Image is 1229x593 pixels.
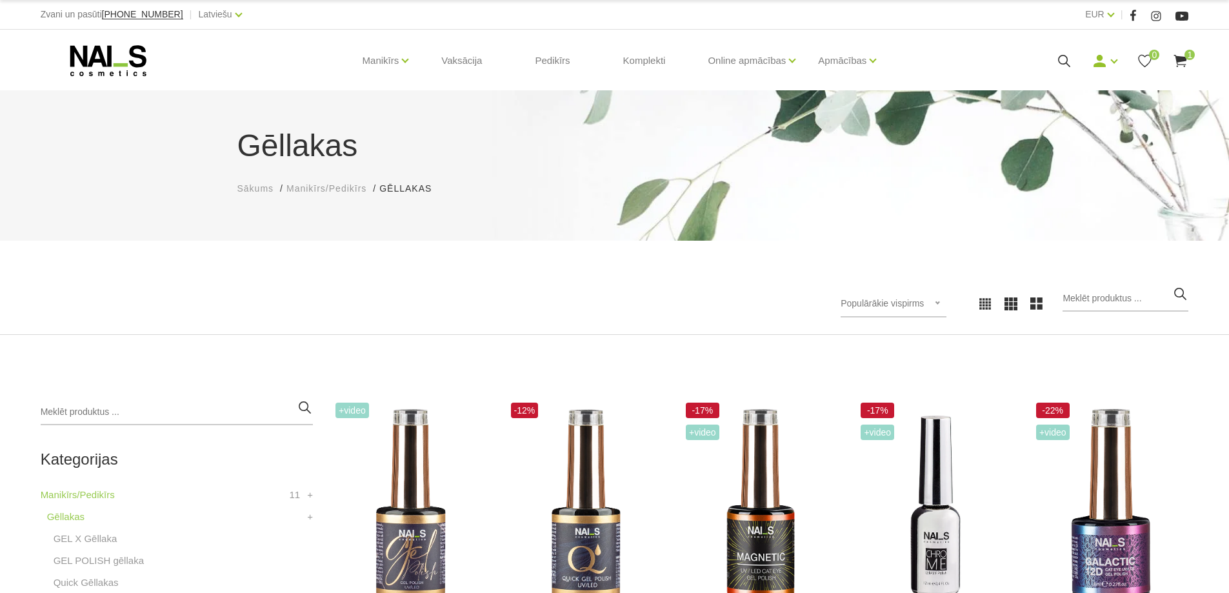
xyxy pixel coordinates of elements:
[307,487,313,503] a: +
[237,123,992,169] h1: Gēllakas
[1036,425,1070,440] span: +Video
[41,6,183,23] div: Zvani un pasūti
[861,425,894,440] span: +Video
[613,30,676,92] a: Komplekti
[190,6,192,23] span: |
[379,182,445,196] li: Gēllakas
[199,6,232,22] a: Latviešu
[102,9,183,19] span: [PHONE_NUMBER]
[286,183,366,194] span: Manikīrs/Pedikīrs
[861,403,894,418] span: -17%
[1121,6,1123,23] span: |
[841,298,924,308] span: Populārākie vispirms
[363,35,399,86] a: Manikīrs
[54,531,117,547] a: GEL X Gēllaka
[1063,286,1188,312] input: Meklēt produktus ...
[54,575,119,590] a: Quick Gēllakas
[237,183,274,194] span: Sākums
[286,182,366,196] a: Manikīrs/Pedikīrs
[237,182,274,196] a: Sākums
[289,487,300,503] span: 11
[431,30,492,92] a: Vaksācija
[47,509,85,525] a: Gēllakas
[41,399,313,425] input: Meklēt produktus ...
[41,451,313,468] h2: Kategorijas
[54,553,144,568] a: GEL POLISH gēllaka
[818,35,866,86] a: Apmācības
[525,30,580,92] a: Pedikīrs
[1036,403,1070,418] span: -22%
[335,403,369,418] span: +Video
[511,403,539,418] span: -12%
[686,425,719,440] span: +Video
[102,10,183,19] a: [PHONE_NUMBER]
[41,487,115,503] a: Manikīrs/Pedikīrs
[1184,50,1195,60] span: 1
[708,35,786,86] a: Online apmācības
[307,509,313,525] a: +
[1149,50,1159,60] span: 0
[1172,53,1188,69] a: 1
[1085,6,1104,22] a: EUR
[686,403,719,418] span: -17%
[1137,53,1153,69] a: 0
